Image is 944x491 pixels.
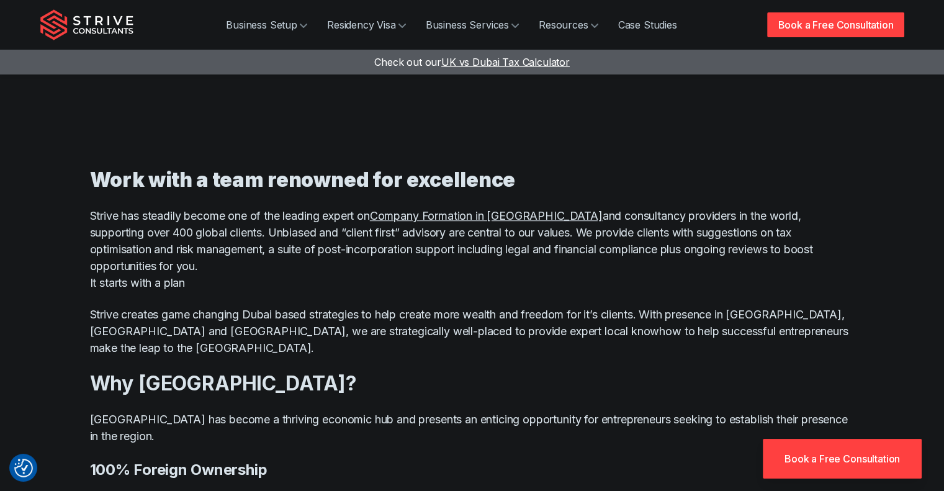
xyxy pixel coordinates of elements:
[441,56,570,68] span: UK vs Dubai Tax Calculator
[317,12,416,37] a: Residency Visa
[90,371,855,396] h3: Why [GEOGRAPHIC_DATA]?
[767,12,904,37] a: Book a Free Consultation
[40,9,133,40] img: Strive Consultants
[216,12,317,37] a: Business Setup
[374,56,570,68] a: Check out ourUK vs Dubai Tax Calculator
[529,12,608,37] a: Resources
[416,12,529,37] a: Business Services
[370,209,603,222] a: Company Formation in [GEOGRAPHIC_DATA]
[90,306,855,356] p: Strive creates game changing Dubai based strategies to help create more wealth and freedom for it...
[763,439,922,479] a: Book a Free Consultation
[90,207,855,291] p: Strive has steadily become one of the leading expert on and consultancy providers in the world, s...
[14,459,33,477] img: Revisit consent button
[90,168,516,192] strong: Work with a team renowned for excellence
[14,459,33,477] button: Consent Preferences
[608,12,687,37] a: Case Studies
[90,459,855,480] h4: 100% Foreign Ownership
[90,411,855,444] p: [GEOGRAPHIC_DATA] has become a thriving economic hub and presents an enticing opportunity for ent...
